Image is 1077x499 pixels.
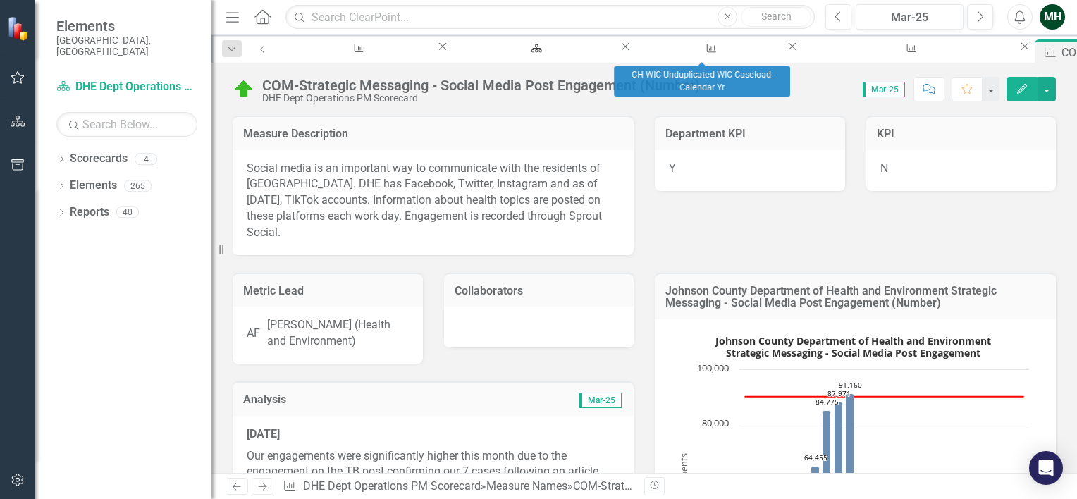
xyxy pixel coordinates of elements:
h3: Measure Description [243,128,623,140]
div: DHE Dept Operations PM Scorecard [462,53,605,70]
div: 4 [135,153,157,165]
span: Y [669,161,676,175]
h3: Department KPI [665,128,835,140]
div: » » [283,479,634,495]
text: 64,455 [804,452,827,462]
small: [GEOGRAPHIC_DATA], [GEOGRAPHIC_DATA] [56,35,197,58]
a: Scorecards [70,151,128,167]
button: Mar-25 [856,4,964,30]
input: Search Below... [56,112,197,137]
g: Target # of Social Media Engagements, series 2 of 2. Line with 25 data points. [743,394,1026,400]
img: ClearPoint Strategy [6,15,33,42]
div: COM-Strategic Messaging - Social Media Post Engagement (Number) [573,479,917,493]
text: 91,160 [839,380,862,390]
span: Social media is an important way to communicate with the residents of [GEOGRAPHIC_DATA]. DHE has ... [247,161,602,239]
h3: KPI [877,128,1046,140]
h3: Metric Lead [243,285,412,297]
h3: Analysis [243,393,431,406]
input: Search ClearPoint... [285,5,815,30]
img: On Target [233,78,255,101]
text: Johnson County Department of Health and Environment Strategic Messaging - Social Media Post Engag... [714,334,991,359]
a: DHE Dept Operations PM Scorecard [303,479,481,493]
text: 100,000 [697,362,729,374]
a: CH-WIC - WIC Clients and Visits [633,39,785,57]
div: Open Intercom Messenger [1029,451,1063,485]
a: DHE Dept Operations PM Scorecard [56,79,197,95]
a: DHE Dept Operations PM Scorecard [450,39,618,57]
div: Mar-25 [861,9,959,26]
h3: Johnson County Department of Health and Environment Strategic Messaging - Social Media Post Engag... [665,285,1045,309]
span: Mar-25 [579,393,622,408]
span: Search [761,11,792,22]
a: Reports [70,204,109,221]
div: 40 [116,207,139,218]
h3: Collaborators [455,285,624,297]
text: 60,000 [702,471,729,483]
button: MH [1040,4,1065,30]
div: CH-SafeKids - Safe Kids Program [290,53,423,70]
div: AF [247,326,260,342]
a: Measure Names [486,479,567,493]
button: Search [741,7,811,27]
span: N [880,161,888,175]
a: CH-WIC Unduplicated WIC Caseload-Calendar Yr [799,39,1018,57]
div: CH-WIC - WIC Clients and Visits [646,53,773,70]
text: 80,000 [702,417,729,429]
a: CH-SafeKids - Safe Kids Program [277,39,436,57]
text: 87,971 [827,388,851,398]
a: Elements [70,178,117,194]
span: Mar-25 [863,82,905,97]
div: DHE Dept Operations PM Scorecard [262,93,700,104]
div: CH-WIC Unduplicated WIC Caseload-Calendar Yr [812,53,1005,70]
text: 84,775 [816,397,839,407]
div: 265 [124,180,152,192]
strong: [DATE] [247,427,280,441]
span: Elements [56,18,197,35]
div: [PERSON_NAME] (Health and Environment) [267,317,409,350]
div: COM-Strategic Messaging - Social Media Post Engagement (Number) [262,78,700,93]
div: CH-WIC Unduplicated WIC Caseload-Calendar Yr [614,66,790,97]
